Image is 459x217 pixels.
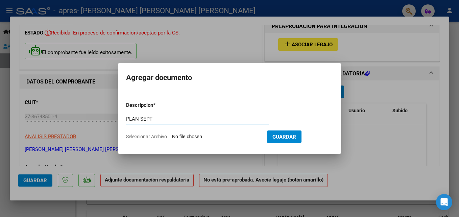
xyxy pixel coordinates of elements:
[126,134,167,139] span: Seleccionar Archivo
[272,134,296,140] span: Guardar
[436,194,452,210] div: Open Intercom Messenger
[267,130,301,143] button: Guardar
[126,101,188,109] p: Descripcion
[126,71,333,84] h2: Agregar documento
